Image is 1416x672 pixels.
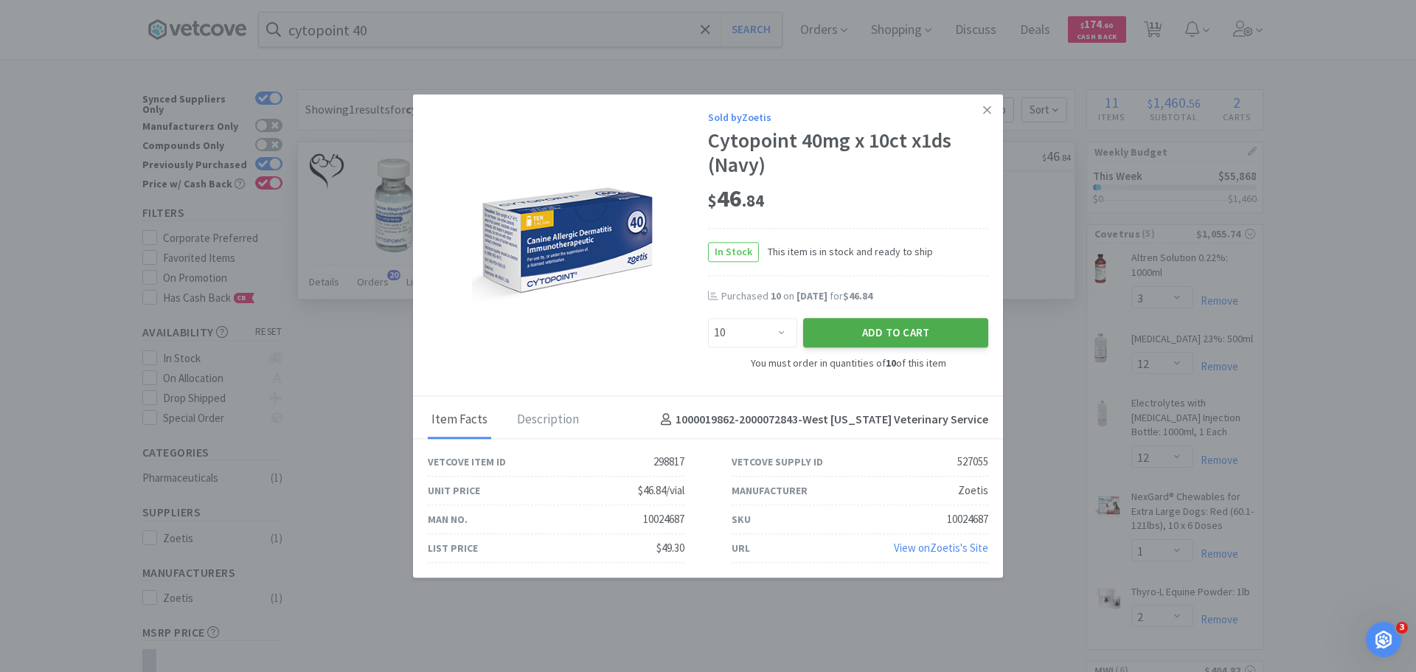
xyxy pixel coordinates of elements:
div: 298817 [653,453,684,471]
span: In Stock [709,243,758,261]
strong: 10 [886,357,896,370]
div: 527055 [957,453,988,471]
div: Purchased on for [721,289,988,304]
span: [DATE] [796,289,827,302]
div: Man No. [428,511,468,527]
span: 10 [771,289,781,302]
div: List Price [428,540,478,556]
div: Vetcove Supply ID [732,454,823,470]
div: You must order in quantities of of this item [708,356,988,372]
h4: 1000019862-2000072843 - West [US_STATE] Veterinary Service [655,411,988,430]
iframe: Intercom live chat [1366,622,1401,657]
div: $49.30 [656,539,684,557]
div: Zoetis [958,482,988,499]
div: 10024687 [947,510,988,528]
div: 10024687 [643,510,684,528]
div: Description [513,402,583,439]
div: $46.84/vial [638,482,684,499]
span: . 84 [742,190,764,211]
div: Unit Price [428,482,480,499]
div: Sold by Zoetis [708,109,988,125]
div: SKU [732,511,751,527]
img: d68059bb95f34f6ca8f79a017dff92f3_527055.jpeg [472,145,664,336]
span: $ [708,190,717,211]
div: Cytopoint 40mg x 10ct x1ds (Navy) [708,128,988,178]
a: View onZoetis's Site [894,541,988,555]
span: This item is in stock and ready to ship [759,243,933,260]
div: URL [732,540,750,556]
div: Manufacturer [732,482,808,499]
div: Vetcove Item ID [428,454,506,470]
span: 3 [1396,622,1408,634]
span: 46 [708,184,764,213]
span: $46.84 [843,289,872,302]
div: Item Facts [428,402,491,439]
button: Add to Cart [803,319,988,348]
